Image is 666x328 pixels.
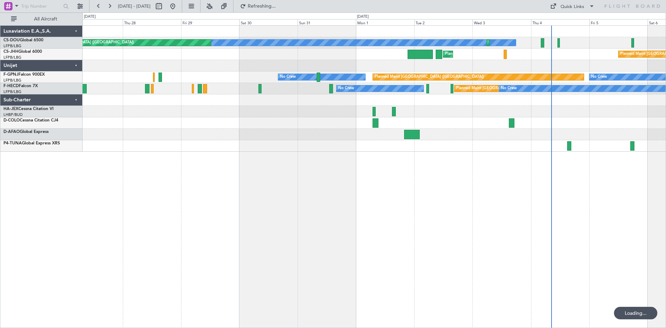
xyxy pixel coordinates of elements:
[237,1,279,12] button: Refreshing...
[501,83,517,94] div: No Crew
[3,50,42,54] a: CS-JHHGlobal 6000
[64,19,122,25] div: Wed 27
[489,37,598,48] div: Planned Maint [GEOGRAPHIC_DATA] ([GEOGRAPHIC_DATA])
[3,78,22,83] a: LFPB/LBG
[561,3,584,10] div: Quick Links
[118,3,151,9] span: [DATE] - [DATE]
[3,141,60,145] a: P4-TUNAGlobal Express XRS
[445,49,554,59] div: Planned Maint [GEOGRAPHIC_DATA] ([GEOGRAPHIC_DATA])
[338,83,354,94] div: No Crew
[18,17,73,22] span: All Aircraft
[8,14,75,25] button: All Aircraft
[3,84,19,88] span: F-HECD
[21,1,61,11] input: Trip Number
[247,4,276,9] span: Refreshing...
[181,19,239,25] div: Fri 29
[456,83,565,94] div: Planned Maint [GEOGRAPHIC_DATA] ([GEOGRAPHIC_DATA])
[589,19,648,25] div: Fri 5
[298,19,356,25] div: Sun 31
[239,19,298,25] div: Sat 30
[3,38,20,42] span: CS-DOU
[3,89,22,94] a: LFPB/LBG
[375,72,484,82] div: Planned Maint [GEOGRAPHIC_DATA] ([GEOGRAPHIC_DATA])
[3,73,45,77] a: F-GPNJFalcon 900EX
[414,19,472,25] div: Tue 2
[356,19,414,25] div: Mon 1
[3,84,38,88] a: F-HECDFalcon 7X
[3,118,58,123] a: D-COLOCessna Citation CJ4
[357,14,369,20] div: [DATE]
[3,50,18,54] span: CS-JHH
[614,307,657,319] div: Loading...
[472,19,531,25] div: Wed 3
[3,38,43,42] a: CS-DOUGlobal 6500
[280,72,296,82] div: No Crew
[3,112,23,117] a: LHBP/BUD
[3,118,20,123] span: D-COLO
[547,1,598,12] button: Quick Links
[531,19,589,25] div: Thu 4
[3,55,22,60] a: LFPB/LBG
[84,14,96,20] div: [DATE]
[3,107,53,111] a: HA-JEXCessna Citation VI
[3,130,20,134] span: D-AFAO
[3,130,49,134] a: D-AFAOGlobal Express
[591,72,607,82] div: No Crew
[3,107,18,111] span: HA-JEX
[3,73,18,77] span: F-GPNJ
[123,19,181,25] div: Thu 28
[3,141,22,145] span: P4-TUNA
[3,43,22,49] a: LFPB/LBG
